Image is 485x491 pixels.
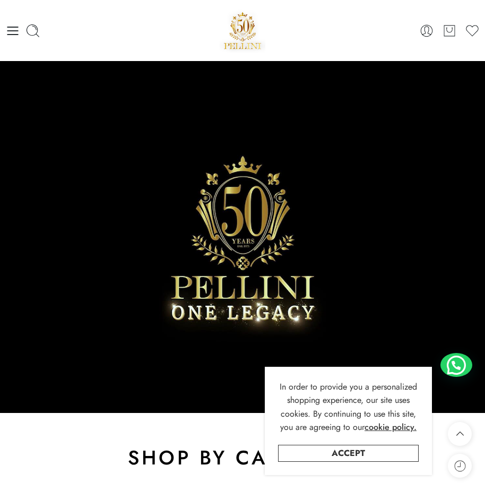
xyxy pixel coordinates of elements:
h2: shop by category [5,445,480,470]
img: Pellini [220,8,265,53]
a: Pellini - [220,8,265,53]
a: cookie policy. [365,420,417,434]
a: Accept [278,445,419,462]
a: Cart [442,23,457,38]
a: Wishlist [465,23,480,38]
a: Login / Register [419,23,434,38]
span: In order to provide you a personalized shopping experience, our site uses cookies. By continuing ... [280,381,417,434]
